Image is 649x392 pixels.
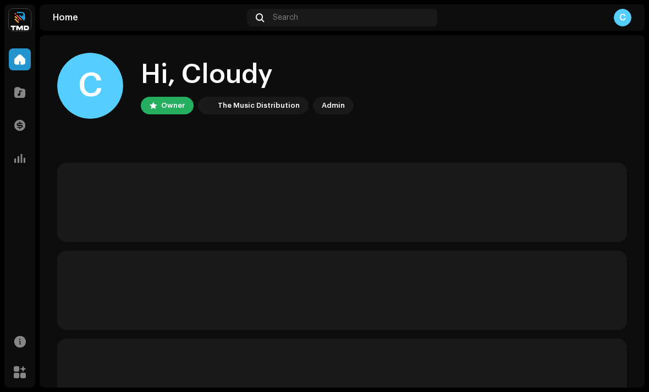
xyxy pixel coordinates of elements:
div: Admin [322,99,345,112]
div: Home [53,13,243,22]
div: Hi, Cloudy [141,57,354,92]
img: 622bc8f8-b98b-49b5-8c6c-3a84fb01c0a0 [200,99,213,112]
span: Search [273,13,298,22]
div: C [57,53,123,119]
div: The Music Distribution [218,99,300,112]
div: Owner [161,99,185,112]
div: C [614,9,631,26]
img: 622bc8f8-b98b-49b5-8c6c-3a84fb01c0a0 [9,9,31,31]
